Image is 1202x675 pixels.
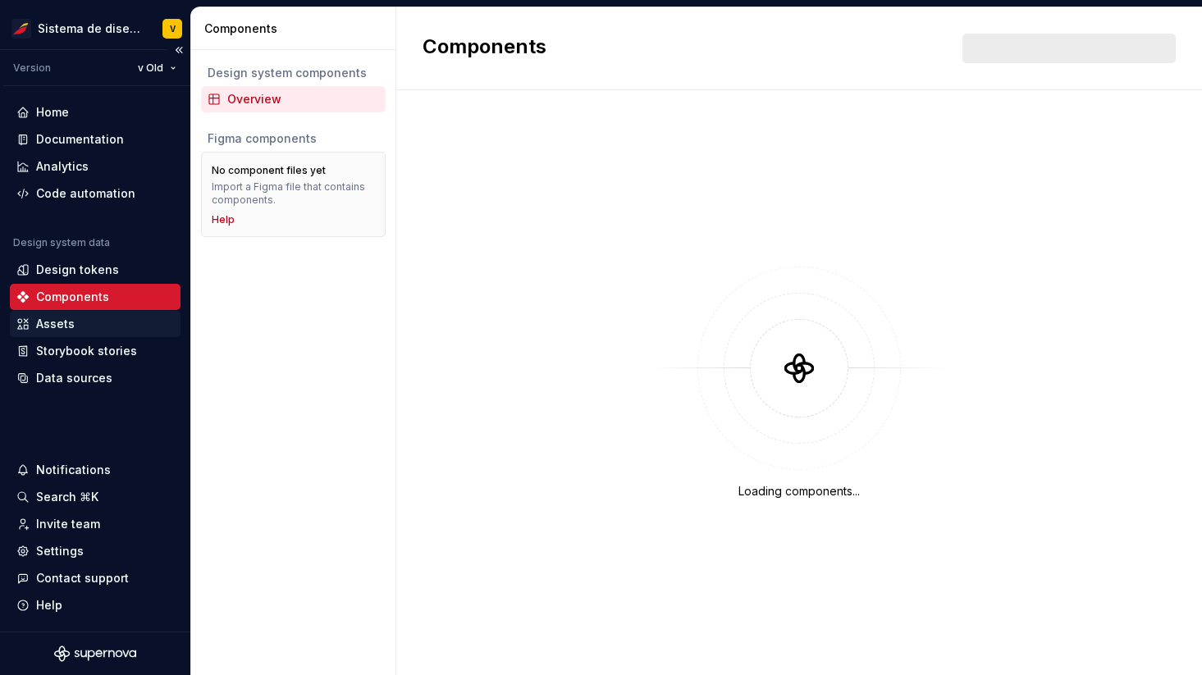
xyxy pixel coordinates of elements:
[13,62,51,75] div: Version
[36,516,100,532] div: Invite team
[208,130,379,147] div: Figma components
[36,185,135,202] div: Code automation
[11,19,31,39] img: 55604660-494d-44a9-beb2-692398e9940a.png
[10,457,181,483] button: Notifications
[38,21,143,37] div: Sistema de diseño Iberia
[36,289,109,305] div: Components
[212,164,326,177] div: No component files yet
[36,489,98,505] div: Search ⌘K
[36,316,75,332] div: Assets
[10,311,181,337] a: Assets
[130,57,184,80] button: v Old
[204,21,389,37] div: Components
[167,39,190,62] button: Collapse sidebar
[170,22,176,35] div: V
[423,34,546,63] h2: Components
[10,484,181,510] button: Search ⌘K
[36,343,137,359] div: Storybook stories
[138,62,163,75] span: v Old
[10,153,181,180] a: Analytics
[10,284,181,310] a: Components
[10,538,181,564] a: Settings
[36,570,129,586] div: Contact support
[36,370,112,386] div: Data sources
[10,365,181,391] a: Data sources
[212,180,375,207] div: Import a Figma file that contains components.
[10,126,181,153] a: Documentation
[10,338,181,364] a: Storybook stories
[738,483,860,499] div: Loading components...
[3,11,187,46] button: Sistema de diseño IberiaV
[13,236,110,249] div: Design system data
[10,99,181,125] a: Home
[36,543,84,559] div: Settings
[10,565,181,591] button: Contact support
[36,597,62,613] div: Help
[36,462,111,478] div: Notifications
[36,158,89,175] div: Analytics
[208,65,379,81] div: Design system components
[10,592,181,618] button: Help
[201,86,386,112] a: Overview
[227,91,379,107] div: Overview
[36,104,69,121] div: Home
[212,213,235,226] a: Help
[10,511,181,537] a: Invite team
[36,262,119,278] div: Design tokens
[10,180,181,207] a: Code automation
[54,645,136,662] svg: Supernova Logo
[36,131,124,148] div: Documentation
[10,257,181,283] a: Design tokens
